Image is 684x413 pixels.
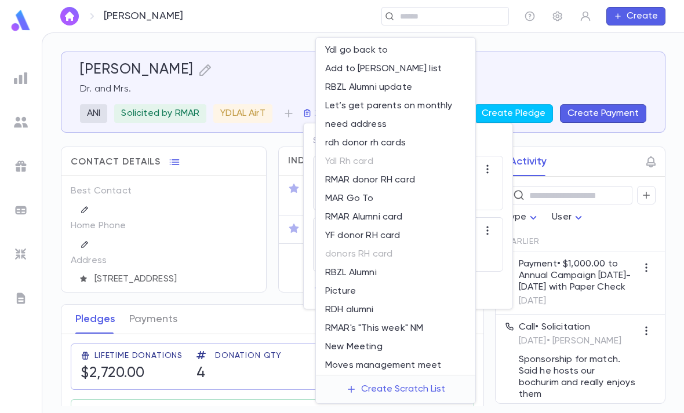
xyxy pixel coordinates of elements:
li: Let’s get parents on monthly [316,97,475,115]
li: Add to [PERSON_NAME] list [316,60,475,78]
li: rdh donor rh cards [316,134,475,152]
li: New Meeting [316,338,475,356]
li: RBZL Alumni update [316,78,475,97]
li: RMAR Alumni card [316,208,475,226]
li: Ydl go back to [316,41,475,60]
li: RBZL Alumni [316,264,475,282]
li: YF donor RH card [316,226,475,245]
li: need address [316,115,475,134]
div: Create Scratch List [361,383,445,395]
li: RDH alumni [316,301,475,319]
li: RMAR donor RH card [316,171,475,189]
li: RMAR's "This week" NM [316,319,475,338]
li: Picture [316,282,475,301]
button: Create Scratch List [316,380,475,399]
li: Moves management meet [316,356,475,375]
li: MAR Go To [316,189,475,208]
